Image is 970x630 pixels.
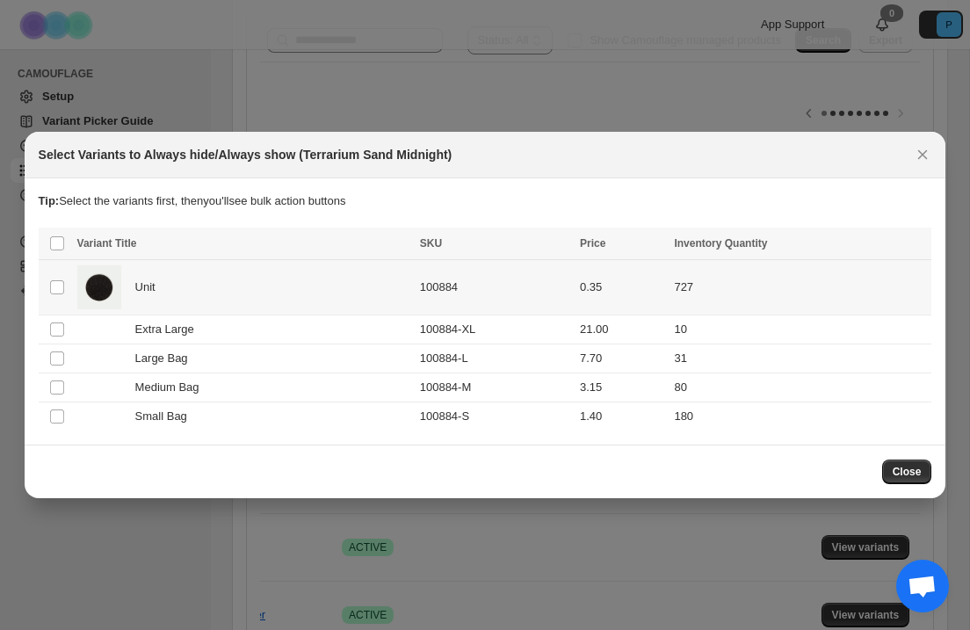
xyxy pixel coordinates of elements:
[893,465,922,479] span: Close
[415,373,575,402] td: 100884-M
[575,260,669,315] td: 0.35
[580,237,605,250] span: Price
[674,237,767,250] span: Inventory Quantity
[135,408,197,425] span: Small Bag
[575,315,669,344] td: 21.00
[39,194,60,207] strong: Tip:
[415,402,575,431] td: 100884-S
[39,146,452,163] h2: Select Variants to Always hide/Always show (Terrarium Sand Midnight)
[669,373,931,402] td: 80
[669,402,931,431] td: 180
[882,460,932,484] button: Close
[135,379,209,396] span: Medium Bag
[135,279,165,296] span: Unit
[77,237,137,250] span: Variant Title
[415,315,575,344] td: 100884-XL
[135,321,204,338] span: Extra Large
[415,344,575,373] td: 100884-L
[415,260,575,315] td: 100884
[669,315,931,344] td: 10
[39,192,932,210] p: Select the variants first, then you'll see bulk action buttons
[135,350,198,367] span: Large Bag
[420,237,442,250] span: SKU
[575,402,669,431] td: 1.40
[669,260,931,315] td: 727
[896,560,949,612] a: Open chat
[910,142,935,167] button: Close
[575,344,669,373] td: 7.70
[575,373,669,402] td: 3.15
[669,344,931,373] td: 31
[77,265,121,309] img: Terrarium-Sand-_-Midnight_web.jpg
